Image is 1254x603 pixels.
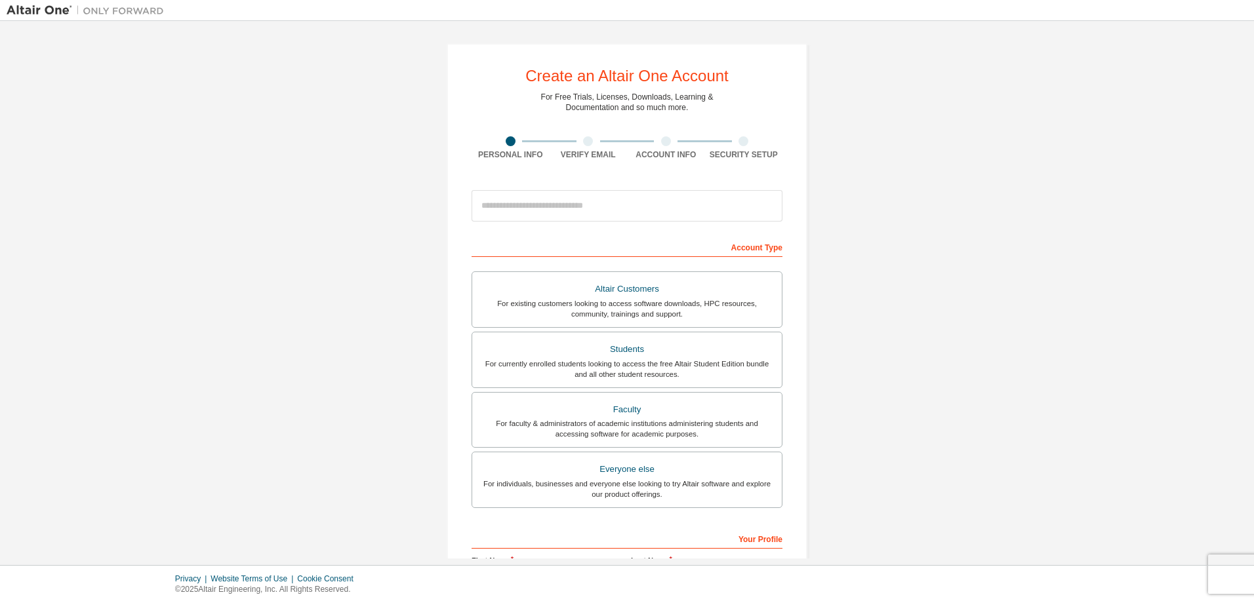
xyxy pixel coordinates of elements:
[175,574,211,584] div: Privacy
[480,280,774,298] div: Altair Customers
[525,68,729,84] div: Create an Altair One Account
[550,149,628,160] div: Verify Email
[480,418,774,439] div: For faculty & administrators of academic institutions administering students and accessing softwa...
[705,149,783,160] div: Security Setup
[480,460,774,478] div: Everyone else
[480,298,774,319] div: For existing customers looking to access software downloads, HPC resources, community, trainings ...
[472,236,782,257] div: Account Type
[472,528,782,549] div: Your Profile
[541,92,714,113] div: For Free Trials, Licenses, Downloads, Learning & Documentation and so much more.
[480,400,774,419] div: Faculty
[480,359,774,379] div: For currently enrolled students looking to access the free Altair Student Edition bundle and all ...
[297,574,361,584] div: Cookie Consent
[631,555,782,566] label: Last Name
[472,555,623,566] label: First Name
[7,4,171,17] img: Altair One
[211,574,297,584] div: Website Terms of Use
[175,584,361,595] p: © 2025 Altair Engineering, Inc. All Rights Reserved.
[627,149,705,160] div: Account Info
[480,340,774,359] div: Students
[472,149,550,160] div: Personal Info
[480,478,774,499] div: For individuals, businesses and everyone else looking to try Altair software and explore our prod...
